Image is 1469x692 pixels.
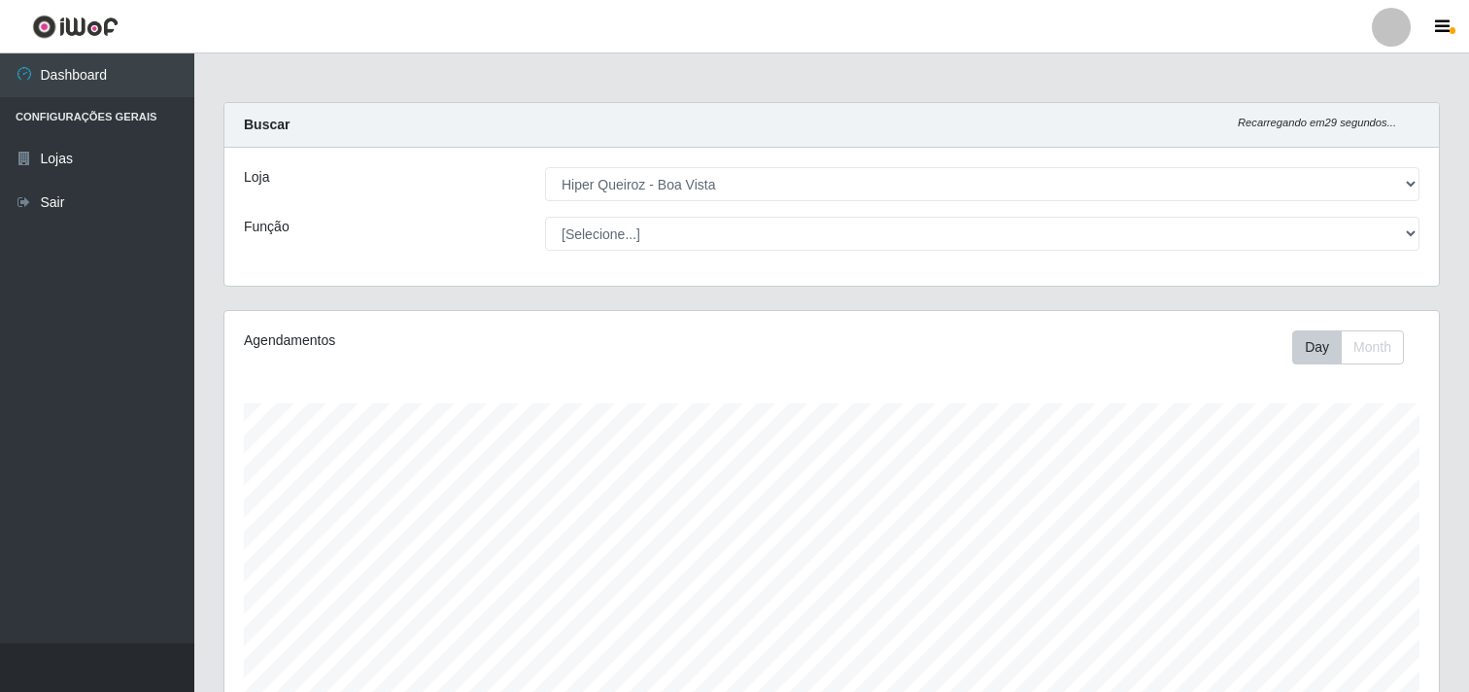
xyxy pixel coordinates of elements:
div: Agendamentos [244,330,717,351]
i: Recarregando em 29 segundos... [1238,117,1396,128]
button: Month [1341,330,1404,364]
label: Função [244,217,290,237]
strong: Buscar [244,117,290,132]
label: Loja [244,167,269,188]
div: Toolbar with button groups [1292,330,1419,364]
div: First group [1292,330,1404,364]
img: CoreUI Logo [32,15,119,39]
button: Day [1292,330,1342,364]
